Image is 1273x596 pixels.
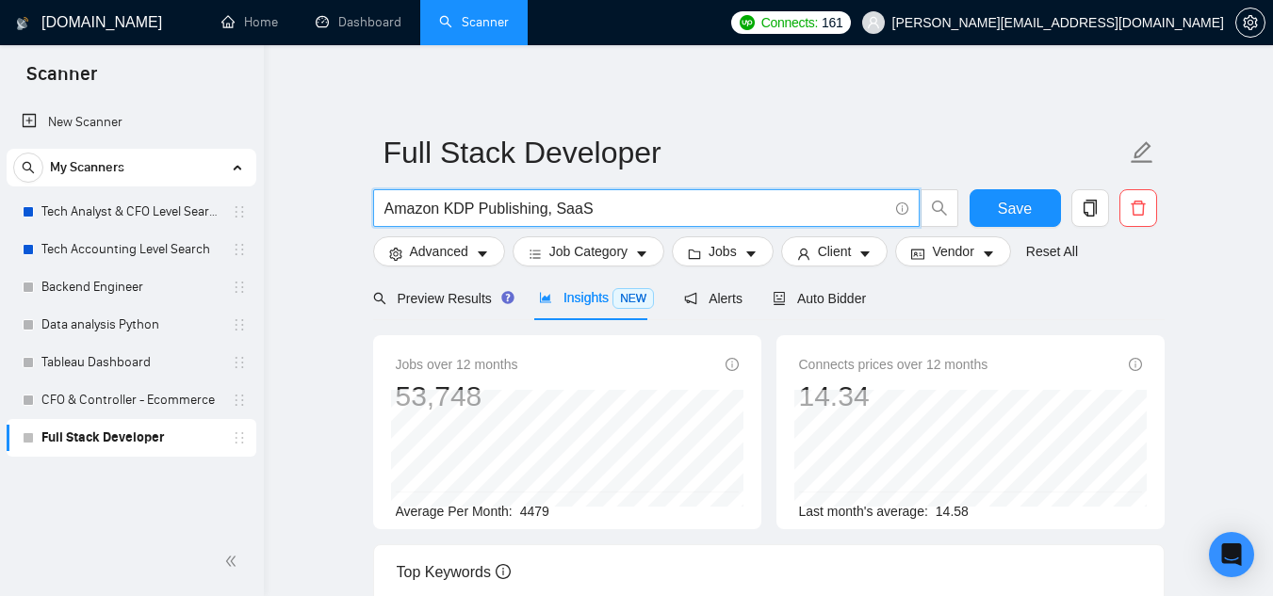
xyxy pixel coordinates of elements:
[726,358,739,371] span: info-circle
[316,14,401,30] a: dashboardDashboard
[858,247,872,261] span: caret-down
[384,197,888,220] input: Search Freelance Jobs...
[911,247,924,261] span: idcard
[1130,140,1154,165] span: edit
[373,292,386,305] span: search
[41,231,220,268] a: Tech Accounting Level Search
[822,12,842,33] span: 161
[1236,15,1265,30] span: setting
[936,504,969,519] span: 14.58
[232,430,247,445] span: holder
[672,236,774,266] button: folderJobscaret-down
[396,354,518,375] span: Jobs over 12 months
[773,292,786,305] span: robot
[896,202,908,215] span: info-circle
[232,355,247,370] span: holder
[1071,189,1109,227] button: copy
[529,247,542,261] span: bars
[781,236,889,266] button: userClientcaret-down
[1026,241,1078,262] a: Reset All
[373,291,509,306] span: Preview Results
[396,379,518,414] div: 53,748
[799,354,988,375] span: Connects prices over 12 months
[709,241,737,262] span: Jobs
[797,247,810,261] span: user
[612,288,654,309] span: NEW
[13,153,43,183] button: search
[41,419,220,457] a: Full Stack Developer
[232,204,247,219] span: holder
[635,247,648,261] span: caret-down
[7,149,256,457] li: My Scanners
[50,149,124,186] span: My Scanners
[684,292,697,305] span: notification
[922,200,957,217] span: search
[232,280,247,295] span: holder
[439,14,509,30] a: searchScanner
[410,241,468,262] span: Advanced
[476,247,489,261] span: caret-down
[41,268,220,306] a: Backend Engineer
[384,129,1126,176] input: Scanner name...
[1235,8,1265,38] button: setting
[1235,15,1265,30] a: setting
[799,379,988,414] div: 14.34
[1120,200,1156,217] span: delete
[373,236,505,266] button: settingAdvancedcaret-down
[539,291,552,304] span: area-chart
[818,241,852,262] span: Client
[14,161,42,174] span: search
[513,236,664,266] button: barsJob Categorycaret-down
[1119,189,1157,227] button: delete
[549,241,628,262] span: Job Category
[688,247,701,261] span: folder
[499,289,516,306] div: Tooltip anchor
[867,16,880,29] span: user
[41,381,220,419] a: CFO & Controller - Ecommerce
[932,241,973,262] span: Vendor
[11,60,112,100] span: Scanner
[41,193,220,231] a: Tech Analyst & CFO Level Search
[496,564,511,579] span: info-circle
[982,247,995,261] span: caret-down
[396,504,513,519] span: Average Per Month:
[389,247,402,261] span: setting
[232,242,247,257] span: holder
[1209,532,1254,577] div: Open Intercom Messenger
[684,291,743,306] span: Alerts
[895,236,1010,266] button: idcardVendorcaret-down
[539,290,654,305] span: Insights
[1129,358,1142,371] span: info-circle
[232,317,247,332] span: holder
[16,8,29,39] img: logo
[41,344,220,381] a: Tableau Dashboard
[921,189,958,227] button: search
[744,247,758,261] span: caret-down
[221,14,278,30] a: homeHome
[998,197,1032,220] span: Save
[761,12,818,33] span: Connects:
[520,504,549,519] span: 4479
[1072,200,1108,217] span: copy
[740,15,755,30] img: upwork-logo.png
[224,552,243,571] span: double-left
[232,393,247,408] span: holder
[41,306,220,344] a: Data analysis Python
[799,504,928,519] span: Last month's average:
[7,104,256,141] li: New Scanner
[22,104,241,141] a: New Scanner
[773,291,866,306] span: Auto Bidder
[970,189,1061,227] button: Save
